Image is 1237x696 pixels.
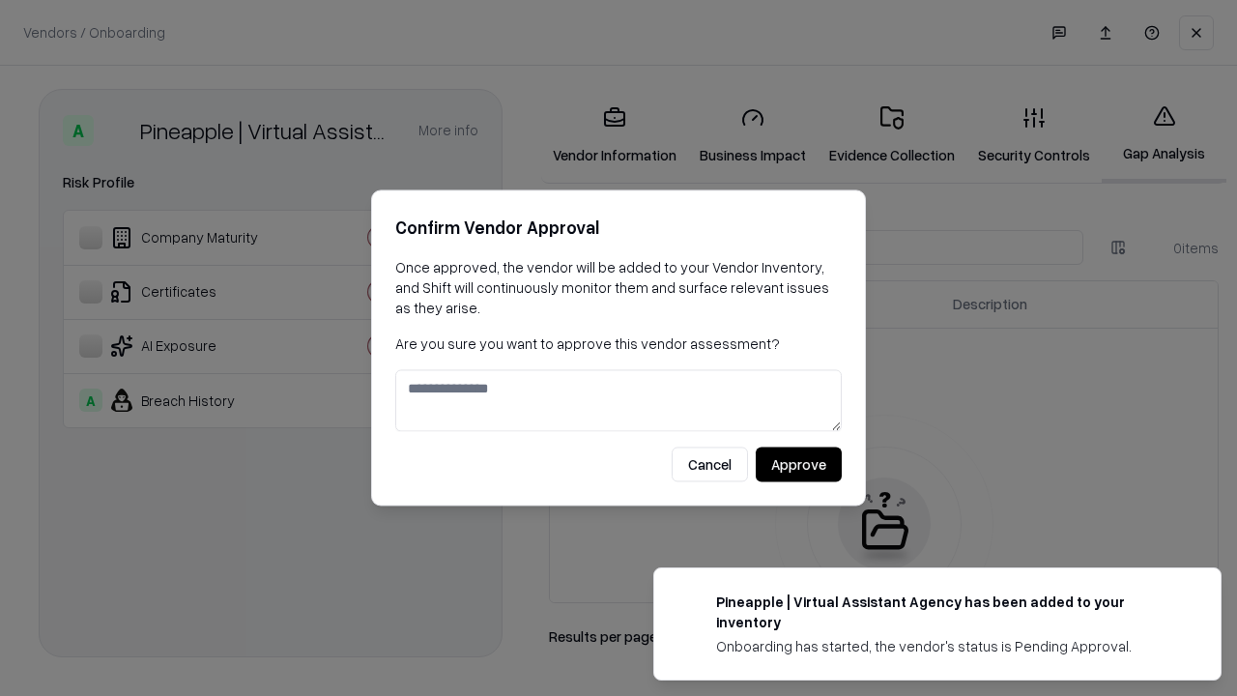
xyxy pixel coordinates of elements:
button: Cancel [672,448,748,482]
h2: Confirm Vendor Approval [395,214,842,242]
img: trypineapple.com [677,592,701,615]
p: Once approved, the vendor will be added to your Vendor Inventory, and Shift will continuously mon... [395,257,842,318]
p: Are you sure you want to approve this vendor assessment? [395,333,842,354]
button: Approve [756,448,842,482]
div: Pineapple | Virtual Assistant Agency has been added to your inventory [716,592,1174,632]
div: Onboarding has started, the vendor's status is Pending Approval. [716,636,1174,656]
